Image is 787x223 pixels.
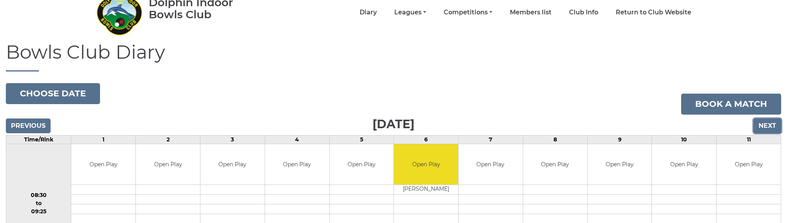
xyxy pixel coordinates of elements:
td: Open Play [265,144,329,185]
td: 4 [265,135,329,144]
button: Choose date [6,83,100,104]
td: 2 [136,135,200,144]
td: 7 [458,135,523,144]
td: 3 [200,135,265,144]
td: 10 [652,135,717,144]
td: Open Play [652,144,716,185]
a: Competitions [444,8,492,17]
h1: Bowls Club Diary [6,42,781,71]
td: Open Play [394,144,458,185]
td: Open Play [717,144,781,185]
td: Time/Rink [6,135,71,144]
td: 6 [394,135,458,144]
td: Open Play [330,144,394,185]
a: Diary [360,8,377,17]
td: 1 [71,135,136,144]
td: Open Play [523,144,587,185]
input: Next [754,118,781,133]
a: Leagues [394,8,426,17]
td: [PERSON_NAME] [394,185,458,195]
td: 9 [587,135,652,144]
td: Open Play [588,144,652,185]
a: Members list [510,8,552,17]
td: 8 [523,135,587,144]
td: Open Play [71,144,135,185]
td: Open Play [458,144,523,185]
a: Book a match [681,94,781,115]
a: Return to Club Website [616,8,691,17]
td: Open Play [136,144,200,185]
a: Club Info [569,8,598,17]
td: 11 [717,135,781,144]
td: Open Play [200,144,265,185]
td: 5 [329,135,394,144]
input: Previous [6,118,51,133]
